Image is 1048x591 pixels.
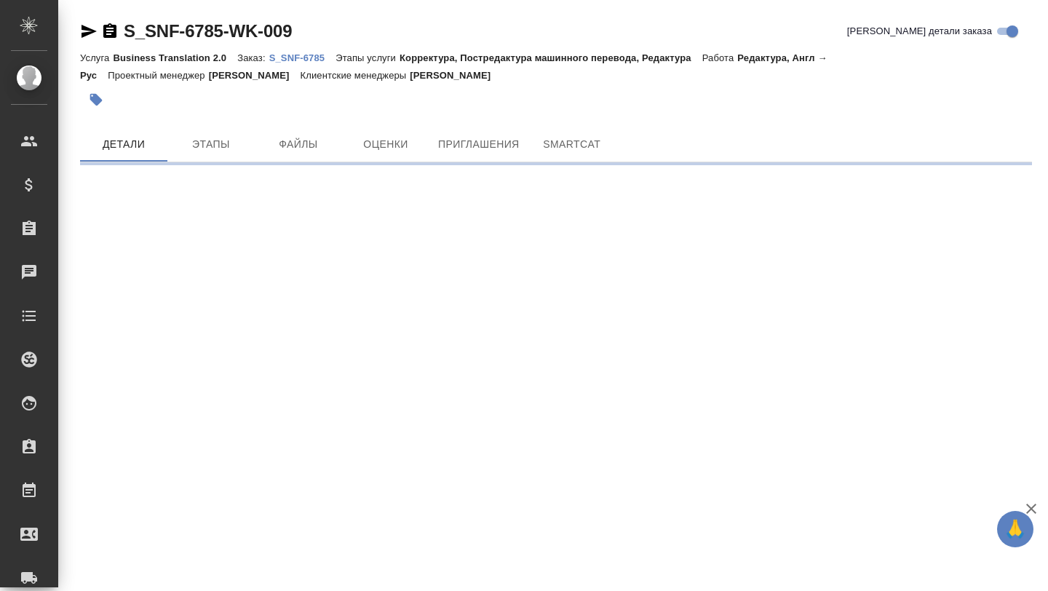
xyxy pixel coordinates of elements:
[702,52,738,63] p: Работа
[101,23,119,40] button: Скопировать ссылку
[80,52,113,63] p: Услуга
[537,135,607,154] span: SmartCat
[269,52,336,63] p: S_SNF-6785
[237,52,269,63] p: Заказ:
[124,21,292,41] a: S_SNF-6785-WK-009
[113,52,237,63] p: Business Translation 2.0
[1003,514,1028,544] span: 🙏
[80,84,112,116] button: Добавить тэг
[209,70,301,81] p: [PERSON_NAME]
[438,135,520,154] span: Приглашения
[847,24,992,39] span: [PERSON_NAME] детали заказа
[263,135,333,154] span: Файлы
[301,70,410,81] p: Клиентские менеджеры
[80,23,98,40] button: Скопировать ссылку для ЯМессенджера
[108,70,208,81] p: Проектный менеджер
[997,511,1033,547] button: 🙏
[176,135,246,154] span: Этапы
[351,135,421,154] span: Оценки
[400,52,702,63] p: Корректура, Постредактура машинного перевода, Редактура
[336,52,400,63] p: Этапы услуги
[410,70,501,81] p: [PERSON_NAME]
[269,51,336,63] a: S_SNF-6785
[89,135,159,154] span: Детали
